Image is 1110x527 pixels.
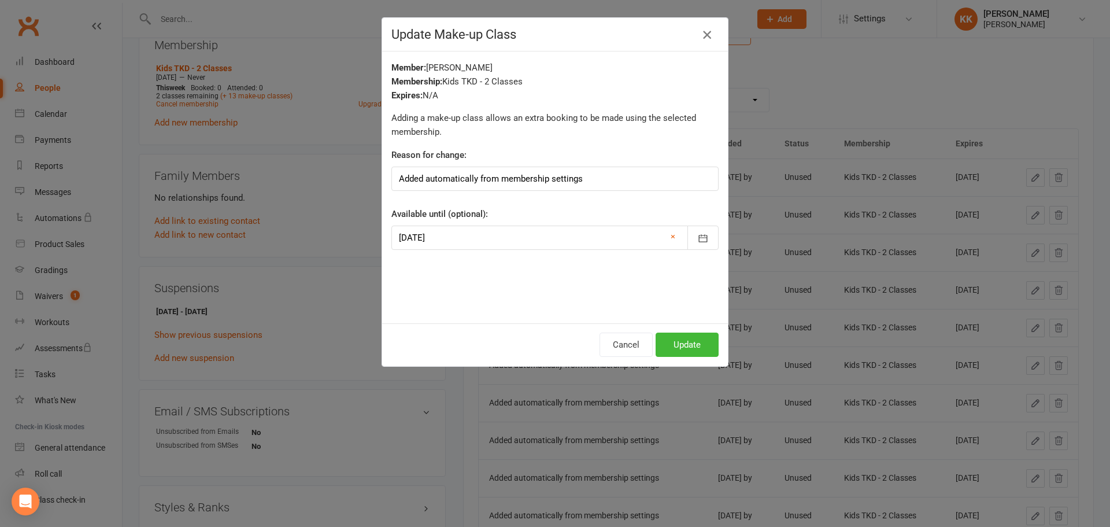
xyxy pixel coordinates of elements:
label: Reason for change: [391,148,467,162]
a: × [671,230,675,244]
button: Update [656,333,719,357]
button: Cancel [600,333,653,357]
strong: Expires: [391,90,423,101]
h4: Update Make-up Class [391,27,719,42]
p: Adding a make-up class allows an extra booking to be made using the selected membership. [391,111,719,139]
strong: Member: [391,62,426,73]
div: [PERSON_NAME] [391,61,719,75]
label: Available until (optional): [391,207,488,221]
div: Open Intercom Messenger [12,488,39,515]
input: Optional [391,167,719,191]
div: Kids TKD - 2 Classes [391,75,719,89]
div: N/A [391,89,719,102]
button: Close [698,25,716,44]
strong: Membership: [391,76,442,87]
